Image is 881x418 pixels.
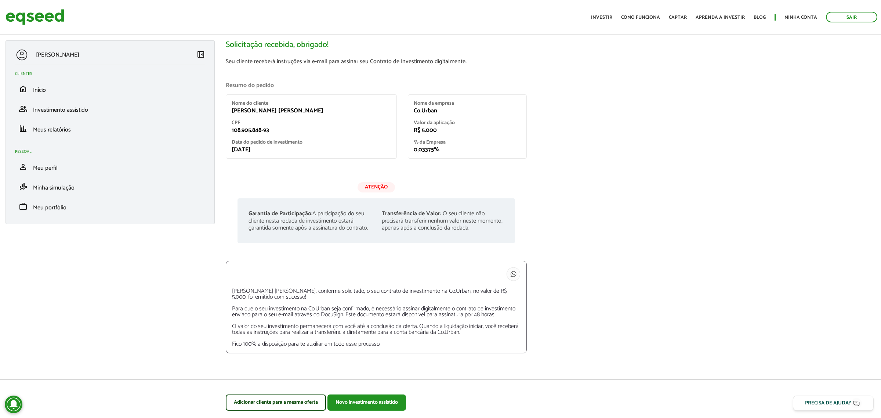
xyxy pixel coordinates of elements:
[414,108,521,114] div: Co.Urban
[10,157,211,177] li: Meu perfil
[232,120,240,126] label: CPF
[15,72,211,76] h2: Clientes
[696,15,745,20] a: Aprenda a investir
[232,147,391,153] div: [DATE]
[327,394,406,411] button: Novo investimento assistido
[226,40,527,49] h2: Solicitação recebida, obrigado!
[10,119,211,138] li: Meus relatórios
[19,84,28,93] span: home
[232,140,302,145] label: Data do pedido de investimento
[669,15,687,20] a: Captar
[232,108,391,114] div: [PERSON_NAME] [PERSON_NAME]
[15,149,211,154] h2: Pessoal
[196,50,205,59] span: left_panel_close
[826,12,877,22] a: Sair
[36,51,79,58] p: [PERSON_NAME]
[19,182,28,191] span: finance_mode
[249,210,371,231] p: A participação do seu cliente nesta rodada de investimento estará garantida somente após a assina...
[784,15,817,20] a: Minha conta
[6,7,64,27] img: EqSeed
[15,202,205,211] a: workMeu portfólio
[10,177,211,197] li: Minha simulação
[15,124,205,133] a: financeMeus relatórios
[196,50,205,60] a: Colapsar menu
[15,182,205,191] a: finance_modeMinha simulação
[10,99,211,119] li: Investimento assistido
[591,15,612,20] a: Investir
[249,209,312,219] strong: Garantia de Participação:
[414,120,455,126] label: Valor da aplicação
[19,124,28,133] span: finance
[19,104,28,113] span: group
[33,105,88,115] span: Investimento assistido
[754,15,766,20] a: Blog
[33,183,75,193] span: Minha simulação
[226,55,527,65] p: Seu cliente receberá instruções via e-mail para assinar seu Contrato de Investimento digitalmente.
[33,125,71,135] span: Meus relatórios
[19,162,28,171] span: person
[382,209,440,219] strong: Transferência de Valor
[33,203,66,213] span: Meu portfólio
[414,101,454,106] label: Nome da empresa
[10,79,211,99] li: Início
[507,267,521,281] img: ia-whatsapp-btn.png
[15,84,205,93] a: homeInício
[33,163,58,173] span: Meu perfil
[19,202,28,211] span: work
[232,101,268,106] label: Nome do cliente
[382,210,504,231] p: : O seu cliente não precisará transferir nenhum valor neste momento, apenas após a conclusão da r...
[232,288,521,347] div: [PERSON_NAME] [PERSON_NAME], conforme solicitado, o seu contrato de investimento na Co.Urban, no ...
[226,394,326,411] button: Adicionar cliente para a mesma oferta
[358,182,395,192] div: Atenção
[621,15,660,20] a: Como funciona
[414,140,446,145] label: % da Empresa
[414,147,521,153] div: 0,03375%
[33,85,46,95] span: Início
[15,104,205,113] a: groupInvestimento assistido
[414,127,521,133] div: R$ 5.000
[232,127,391,133] div: 108.905.848-93
[226,83,527,89] legend: Resumo do pedido
[15,162,205,171] a: personMeu perfil
[10,197,211,216] li: Meu portfólio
